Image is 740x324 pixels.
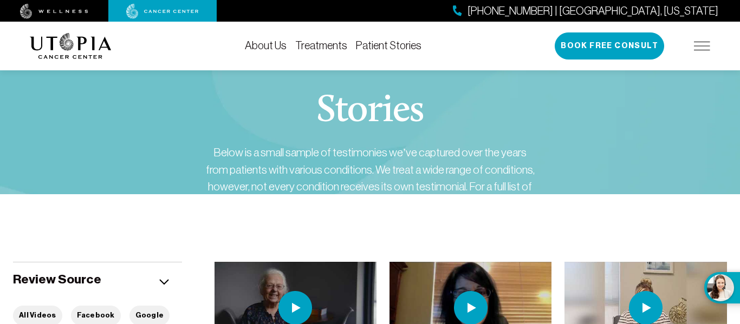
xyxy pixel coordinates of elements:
[126,4,199,19] img: cancer center
[13,271,101,288] h5: Review Source
[356,39,421,51] a: Patient Stories
[555,32,664,59] button: Book Free Consult
[316,92,424,131] h1: Stories
[20,4,88,19] img: wellness
[694,42,710,50] img: icon-hamburger
[30,33,112,59] img: logo
[245,39,287,51] a: About Us
[295,39,347,51] a: Treatments
[202,144,538,246] div: Below is a small sample of testimonies we’ve captured over the years from patients with various c...
[468,3,718,19] span: [PHONE_NUMBER] | [GEOGRAPHIC_DATA], [US_STATE]
[453,3,718,19] a: [PHONE_NUMBER] | [GEOGRAPHIC_DATA], [US_STATE]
